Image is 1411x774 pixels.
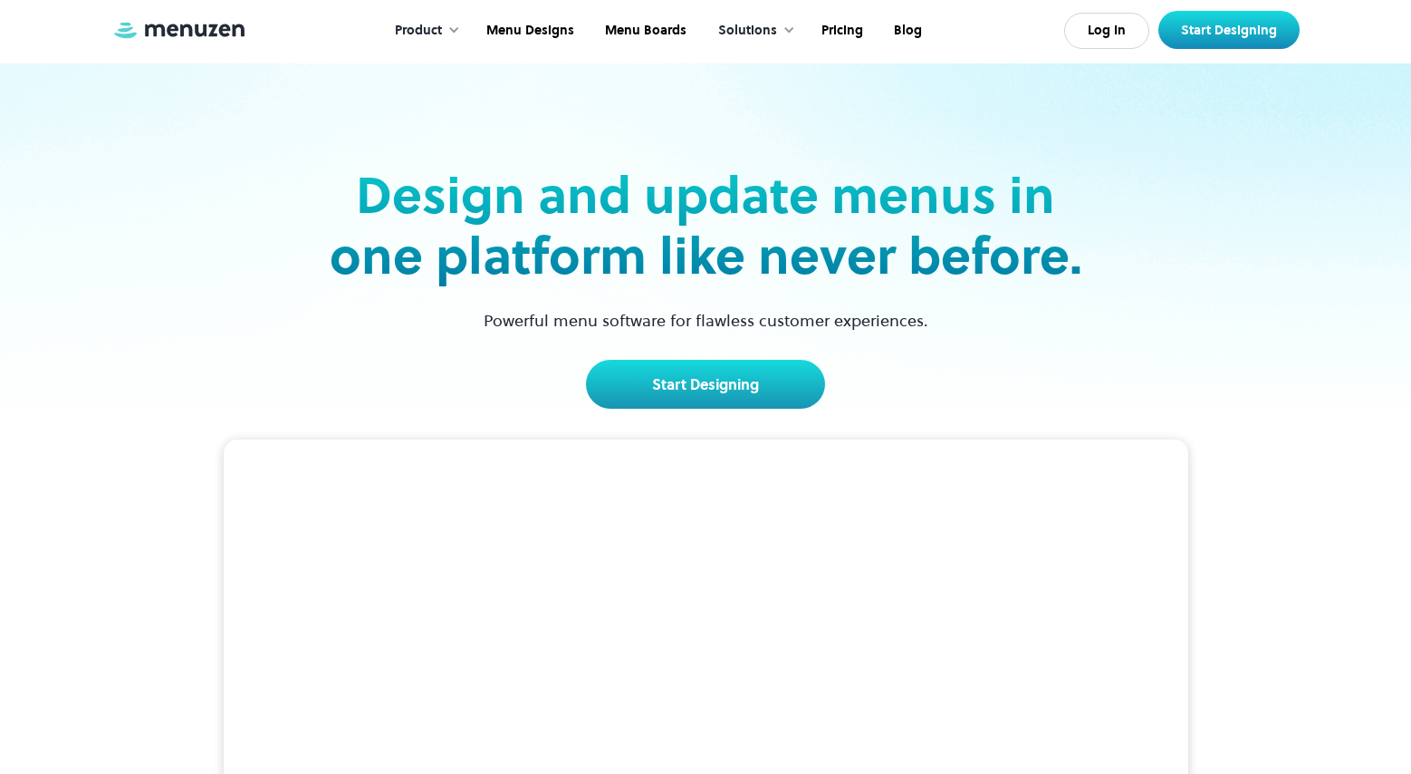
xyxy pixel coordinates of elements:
[395,21,442,41] div: Product
[461,308,951,333] p: Powerful menu software for flawless customer experiences.
[377,3,469,59] div: Product
[469,3,588,59] a: Menu Designs
[588,3,700,59] a: Menu Boards
[877,3,936,59] a: Blog
[1158,11,1300,49] a: Start Designing
[1064,13,1149,49] a: Log In
[323,165,1088,286] h2: Design and update menus in one platform like never before.
[700,3,804,59] div: Solutions
[586,360,825,409] a: Start Designing
[804,3,877,59] a: Pricing
[718,21,777,41] div: Solutions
